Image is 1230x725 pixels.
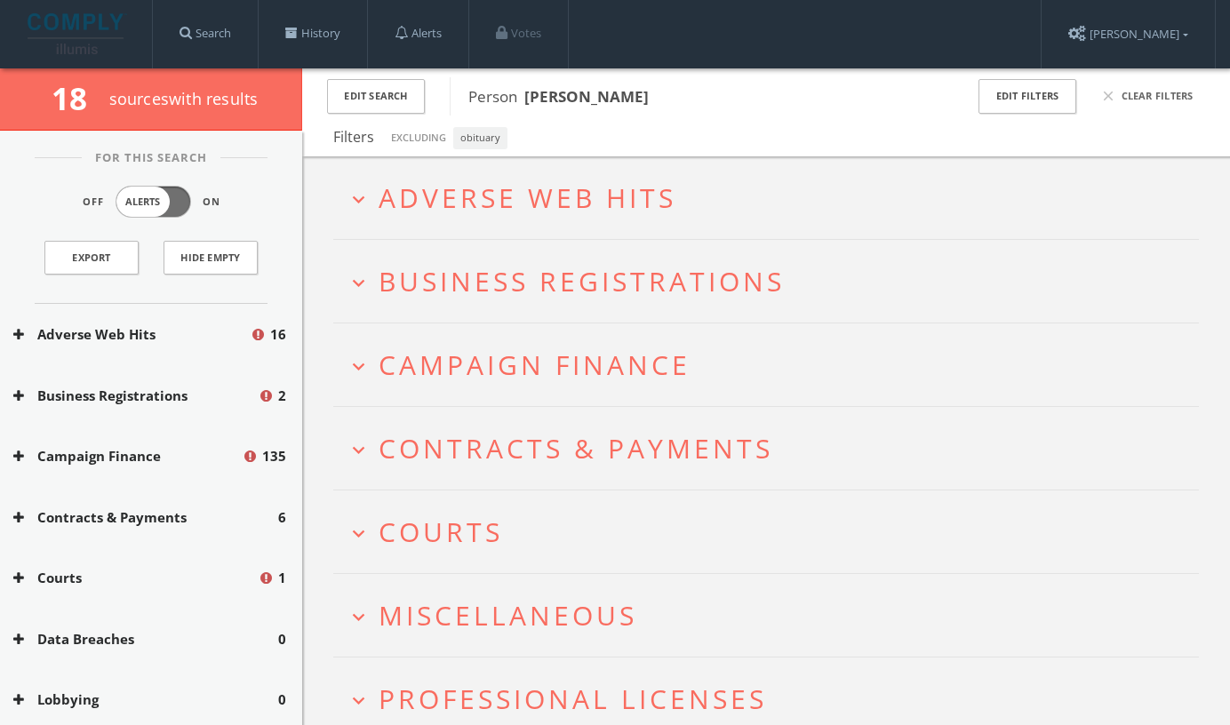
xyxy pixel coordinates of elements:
[379,179,676,216] span: Adverse Web Hits
[13,507,278,528] button: Contracts & Payments
[347,350,1199,379] button: expand_moreCampaign Finance
[13,568,258,588] button: Courts
[44,241,139,275] a: Export
[347,271,371,295] i: expand_more
[333,127,374,147] span: Filters
[82,149,220,167] span: For This Search
[278,689,286,710] span: 0
[347,355,371,378] i: expand_more
[1098,88,1195,104] button: closeClear Filters
[347,684,1199,713] button: expand_moreProfessional Licenses
[13,689,278,710] button: Lobbying
[347,517,1199,546] button: expand_moreCourts
[347,267,1199,296] button: expand_moreBusiness Registrations
[524,86,649,107] b: [PERSON_NAME]
[203,195,220,210] span: On
[453,127,507,149] span: obituary
[13,386,258,406] button: Business Registrations
[1100,88,1116,104] i: close
[278,629,286,649] span: 0
[13,446,242,466] button: Campaign Finance
[347,601,1199,630] button: expand_moreMiscellaneous
[468,86,649,107] span: Person
[52,77,102,119] span: 18
[379,347,691,383] span: Campaign Finance
[278,507,286,528] span: 6
[347,605,371,629] i: expand_more
[379,514,503,550] span: Courts
[270,324,286,345] span: 16
[379,681,767,717] span: Professional Licenses
[28,13,127,54] img: illumis
[278,568,286,588] span: 1
[109,88,259,109] span: source s with results
[83,195,104,210] span: Off
[347,187,371,211] i: expand_more
[278,386,286,406] span: 2
[347,689,371,713] i: expand_more
[379,263,785,299] span: Business Registrations
[347,522,371,546] i: expand_more
[379,430,773,466] span: Contracts & Payments
[13,629,278,649] button: Data Breaches
[13,324,250,345] button: Adverse Web Hits
[262,446,286,466] span: 135
[379,597,637,633] span: Miscellaneous
[327,79,425,114] button: Edit Search
[347,434,1199,463] button: expand_moreContracts & Payments
[164,241,258,275] button: Hide Empty
[347,438,371,462] i: expand_more
[347,183,1199,212] button: expand_moreAdverse Web Hits
[1122,89,1194,104] span: Clear Filters
[978,79,1076,114] button: Edit Filters
[391,131,446,144] span: excluding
